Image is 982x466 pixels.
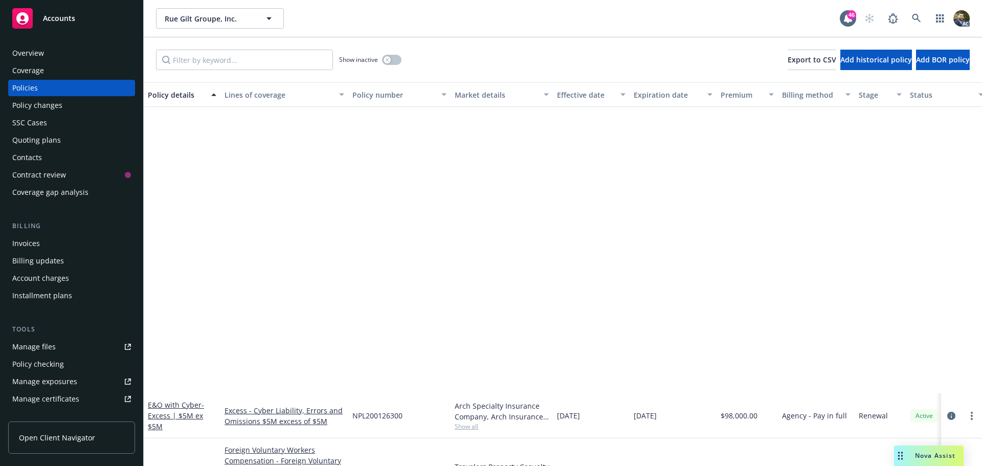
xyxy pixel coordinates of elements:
div: Effective date [557,90,614,100]
div: 46 [847,10,856,19]
div: Coverage gap analysis [12,184,88,201]
span: [DATE] [634,410,657,421]
div: Lines of coverage [225,90,333,100]
a: Policy checking [8,356,135,372]
a: Billing updates [8,253,135,269]
div: Arch Specialty Insurance Company, Arch Insurance Company [455,401,549,422]
button: Policy number [348,82,451,107]
div: Stage [859,90,890,100]
button: Expiration date [630,82,717,107]
a: Start snowing [859,8,880,29]
div: Quoting plans [12,132,61,148]
span: Nova Assist [915,451,955,460]
div: Installment plans [12,287,72,304]
div: Policy number [352,90,435,100]
a: Quoting plans [8,132,135,148]
button: Effective date [553,82,630,107]
a: Coverage [8,62,135,79]
div: Tools [8,324,135,335]
a: Search [906,8,927,29]
div: Manage claims [12,408,64,425]
button: Stage [855,82,906,107]
a: Account charges [8,270,135,286]
a: Contract review [8,167,135,183]
div: Drag to move [894,446,907,466]
div: Billing method [782,90,839,100]
div: Market details [455,90,538,100]
button: Nova Assist [894,446,964,466]
a: Manage certificates [8,391,135,407]
span: Agency - Pay in full [782,410,847,421]
button: Policy details [144,82,220,107]
button: Market details [451,82,553,107]
img: photo [953,10,970,27]
a: Excess - Cyber Liability, Errors and Omissions $5M excess of $5M [225,405,344,427]
span: Active [914,411,934,420]
span: Export to CSV [788,55,836,64]
a: Manage exposures [8,373,135,390]
div: Premium [721,90,763,100]
span: Accounts [43,14,75,23]
div: Overview [12,45,44,61]
button: Premium [717,82,778,107]
button: Add historical policy [840,50,912,70]
div: Policy checking [12,356,64,372]
div: Invoices [12,235,40,252]
a: Overview [8,45,135,61]
a: Invoices [8,235,135,252]
span: [DATE] [557,410,580,421]
div: Manage certificates [12,391,79,407]
div: Contract review [12,167,66,183]
button: Lines of coverage [220,82,348,107]
span: Add historical policy [840,55,912,64]
span: Show all [455,422,549,431]
div: Expiration date [634,90,701,100]
a: Policies [8,80,135,96]
span: $98,000.00 [721,410,757,421]
div: Policy details [148,90,205,100]
a: SSC Cases [8,115,135,131]
div: Contacts [12,149,42,166]
div: Account charges [12,270,69,286]
span: - Excess | $5M ex $5M [148,400,204,431]
a: Switch app [930,8,950,29]
span: Add BOR policy [916,55,970,64]
a: Coverage gap analysis [8,184,135,201]
div: Manage exposures [12,373,77,390]
span: Show inactive [339,55,378,64]
span: Renewal [859,410,888,421]
button: Rue Gilt Groupe, Inc. [156,8,284,29]
div: Policies [12,80,38,96]
a: Report a Bug [883,8,903,29]
div: Coverage [12,62,44,79]
a: E&O with Cyber [148,400,204,431]
a: Policy changes [8,97,135,114]
a: Manage claims [8,408,135,425]
a: Installment plans [8,287,135,304]
button: Export to CSV [788,50,836,70]
div: SSC Cases [12,115,47,131]
button: Billing method [778,82,855,107]
span: Rue Gilt Groupe, Inc. [165,13,253,24]
div: Billing updates [12,253,64,269]
input: Filter by keyword... [156,50,333,70]
a: Contacts [8,149,135,166]
div: Policy changes [12,97,62,114]
div: Billing [8,221,135,231]
span: NPL200126300 [352,410,403,421]
button: Add BOR policy [916,50,970,70]
span: Open Client Navigator [19,432,95,443]
a: circleInformation [945,410,957,422]
a: more [966,410,978,422]
a: Accounts [8,4,135,33]
a: Manage files [8,339,135,355]
div: Manage files [12,339,56,355]
div: Status [910,90,972,100]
